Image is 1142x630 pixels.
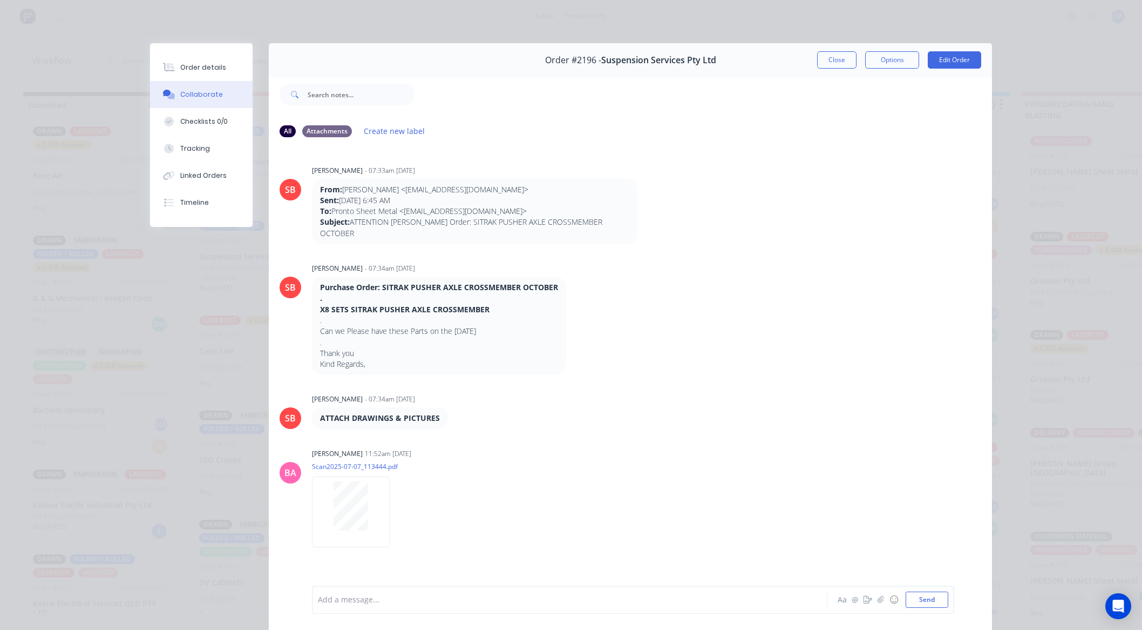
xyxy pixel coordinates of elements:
div: [PERSON_NAME] [312,394,363,404]
button: Options [865,51,919,69]
p: Scan2025-07-07_113444.pdf [312,462,400,471]
p: . [320,315,558,326]
strong: Subject: [320,217,350,227]
strong: Purchase Order: SITRAK PUSHER AXLE CROSSMEMBER OCTOBER [320,282,558,292]
strong: ATTACH DRAWINGS & PICTURES [320,413,440,423]
div: SB [285,412,296,425]
strong: SITRAK PUSHER AXLE CROSSMEMBER [351,304,490,314]
button: Close [817,51,857,69]
div: - 07:33am [DATE] [365,166,415,176]
div: Open Intercom Messenger [1105,593,1131,619]
p: Can we Please have these Parts on the [DATE] [320,326,558,337]
p: Kind Regards, [320,359,558,370]
div: 11:52am [DATE] [365,449,411,459]
div: Tracking [180,144,210,153]
p: . [320,337,558,348]
button: Create new label [358,124,431,138]
p: Thank you [320,348,558,359]
div: BA [284,466,296,479]
div: - 07:34am [DATE] [365,264,415,273]
strong: . [320,293,322,303]
div: SB [285,183,296,196]
div: Collaborate [180,90,223,99]
div: All [280,125,296,137]
strong: Sent: [320,195,339,205]
div: SB [285,281,296,294]
button: Edit Order [928,51,981,69]
button: Linked Orders [150,162,253,189]
button: Aa [835,593,848,606]
div: - 07:34am [DATE] [365,394,415,404]
div: Timeline [180,198,209,207]
button: Send [906,592,948,608]
div: [PERSON_NAME] [312,166,363,176]
div: [PERSON_NAME] [312,449,363,459]
button: @ [848,593,861,606]
div: Linked Orders [180,171,227,180]
strong: From: [320,184,342,195]
button: Order details [150,54,253,81]
button: Checklists 0/0 [150,108,253,135]
div: Checklists 0/0 [180,117,228,126]
strong: To: [320,206,331,216]
button: Tracking [150,135,253,162]
button: Collaborate [150,81,253,108]
p: [PERSON_NAME] <[EMAIL_ADDRESS][DOMAIN_NAME]> [DATE] 6:45 AM Pronto Sheet Metal <[EMAIL_ADDRESS][D... [320,184,629,239]
button: ☺ [887,593,900,606]
div: Order details [180,63,226,72]
button: Timeline [150,189,253,216]
div: [PERSON_NAME] [312,264,363,273]
div: Attachments [302,125,352,137]
input: Search notes... [308,84,414,105]
strong: X8 SETS [320,304,349,314]
span: Order #2196 - [545,55,601,65]
span: Suspension Services Pty Ltd [601,55,716,65]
